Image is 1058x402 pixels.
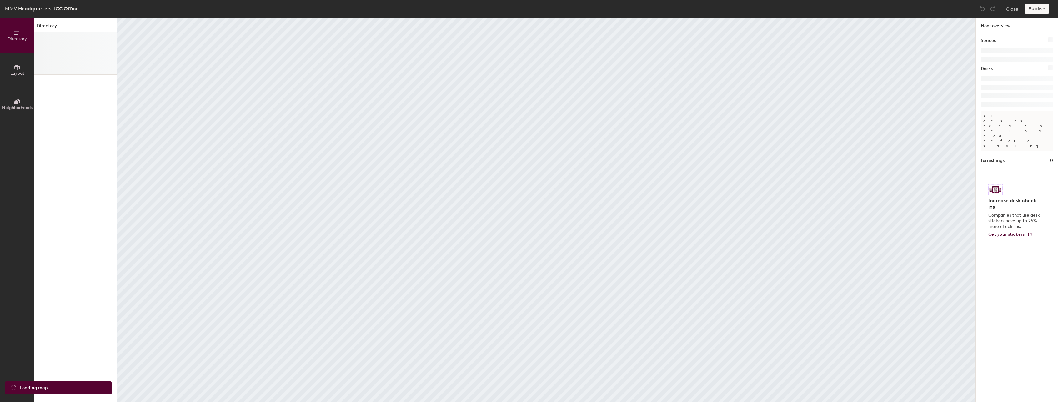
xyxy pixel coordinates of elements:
[2,105,33,110] span: Neighborhoods
[117,18,975,402] canvas: Map
[8,36,27,42] span: Directory
[988,198,1042,210] h4: Increase desk check-ins
[988,232,1032,237] a: Get your stickers
[10,71,24,76] span: Layout
[981,111,1053,151] p: All desks need to be in a pod before saving
[20,384,53,391] span: Loading map ...
[988,184,1003,195] img: Sticker logo
[988,213,1042,229] p: Companies that use desk stickers have up to 25% more check-ins.
[981,157,1005,164] h1: Furnishings
[1006,4,1018,14] button: Close
[988,232,1025,237] span: Get your stickers
[990,6,996,12] img: Redo
[980,6,986,12] img: Undo
[976,18,1058,32] h1: Floor overview
[981,37,996,44] h1: Spaces
[1050,157,1053,164] h1: 0
[34,23,117,32] h1: Directory
[981,65,993,72] h1: Desks
[5,5,79,13] div: MMV Headquarters, ICC Office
